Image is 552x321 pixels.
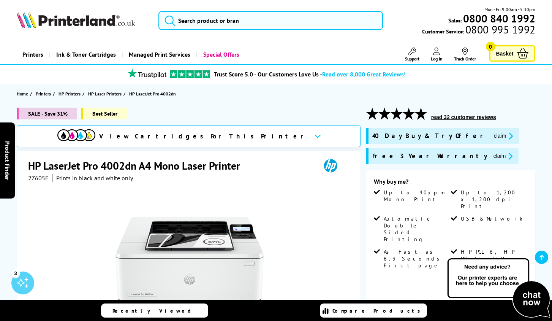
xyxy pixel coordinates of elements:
[384,248,449,269] span: As Fast as 6.3 Seconds First page
[101,304,208,318] a: Recently Viewed
[496,48,514,59] span: Basket
[463,11,535,25] b: 0800 840 1992
[57,129,95,141] img: View Cartridges
[28,174,48,182] span: 2Z605F
[431,48,443,62] a: Log In
[122,45,196,64] a: Managed Print Services
[429,114,498,121] button: read 32 customer reviews
[11,269,20,277] div: 3
[49,45,122,64] a: Ink & Toner Cartridges
[4,141,11,180] span: Product Finder
[88,90,122,98] span: HP Laser Printers
[170,70,210,78] img: trustpilot rating
[129,90,178,98] a: HP LaserJet Pro 4002dn
[129,90,176,98] span: HP LaserJet Pro 4002dn
[448,17,462,24] span: Sales:
[112,307,199,314] span: Recently Viewed
[461,215,523,222] span: USB & Network
[492,132,516,140] button: promo-description
[17,108,77,119] span: SALE - Save 31%
[484,6,535,13] span: Mon - Fri 9:00am - 5:30pm
[56,174,133,182] i: Prints in black and white only
[320,304,427,318] a: Compare Products
[17,90,30,98] a: Home
[214,70,406,78] a: Trust Score 5.0 - Our Customers Love Us -Read over 8,000 Great Reviews!
[17,11,135,28] img: Printerland Logo
[405,48,419,62] a: Support
[486,42,495,51] span: 0
[461,248,527,296] span: HP PCL 6, HP PCL 5e, HP PostScript Level 3 Emulation, PDF, URF, PWG Raster
[491,152,515,160] button: promo-description
[59,90,81,98] span: HP Printers
[332,307,424,314] span: Compare Products
[158,11,383,30] input: Search product or bran
[99,132,308,140] span: View Cartridges For This Printer
[28,159,248,173] h1: HP LaserJet Pro 4002dn A4 Mono Laser Printer
[464,26,535,33] span: 0800 995 1992
[17,45,49,64] a: Printers
[454,48,476,62] a: Track Order
[384,189,449,203] span: Up to 40ppm Mono Print
[372,132,488,140] span: 40 Day Buy & Try Offer
[17,11,149,30] a: Printerland Logo
[322,70,406,78] span: Read over 8,000 Great Reviews!
[196,45,245,64] a: Special Offers
[446,257,552,319] img: Open Live Chat window
[384,215,449,243] span: Automatic Double Sided Printing
[372,152,487,160] span: Free 3 Year Warranty
[36,90,53,98] a: Printers
[88,90,123,98] a: HP Laser Printers
[462,15,535,22] a: 0800 840 1992
[422,26,535,35] span: Customer Service:
[81,108,127,119] span: Best Seller
[431,56,443,62] span: Log In
[36,90,51,98] span: Printers
[313,159,348,173] img: HP
[59,90,82,98] a: HP Printers
[374,178,528,189] div: Why buy me?
[56,45,116,64] span: Ink & Toner Cartridges
[17,90,28,98] span: Home
[461,189,527,210] span: Up to 1,200 x 1,200 dpi Print
[124,69,170,78] img: trustpilot rating
[405,56,419,62] span: Support
[489,45,536,62] a: Basket 0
